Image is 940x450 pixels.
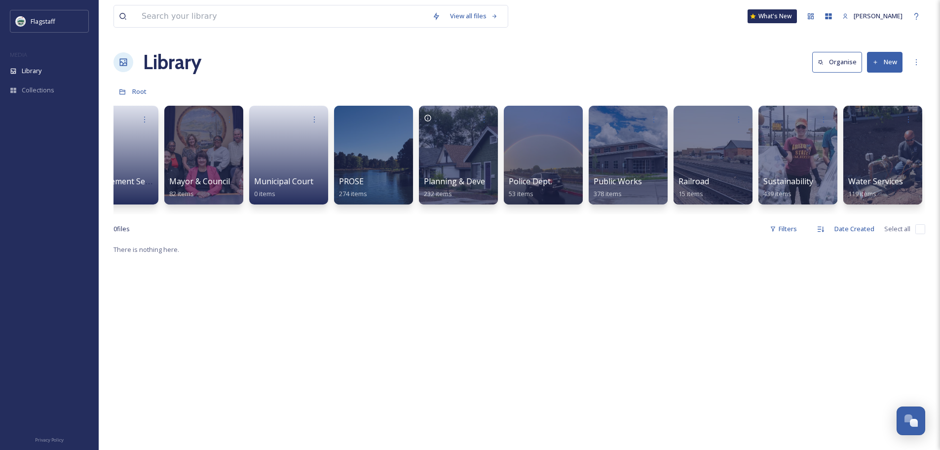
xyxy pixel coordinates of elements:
[509,177,552,198] a: Police Dept.53 items
[594,176,642,187] span: Public Works
[748,9,797,23] a: What's New
[169,176,230,187] span: Mayor & Council
[84,176,166,187] span: Management Services
[339,177,367,198] a: PROSE274 items
[854,11,902,20] span: [PERSON_NAME]
[848,176,903,187] span: Water Services
[113,224,130,234] span: 0 file s
[678,176,709,187] span: Railroad
[10,51,27,58] span: MEDIA
[897,407,925,435] button: Open Chat
[169,177,230,198] a: Mayor & Council82 items
[837,6,907,26] a: [PERSON_NAME]
[22,66,41,76] span: Library
[35,433,64,445] a: Privacy Policy
[765,219,802,239] div: Filters
[884,224,910,234] span: Select all
[132,87,147,96] span: Root
[678,177,709,198] a: Railroad15 items
[594,177,642,198] a: Public Works378 items
[594,189,622,198] span: 378 items
[763,177,813,198] a: Sustainability439 items
[509,176,552,187] span: Police Dept.
[678,189,703,198] span: 15 items
[445,6,503,26] a: View all files
[848,177,903,198] a: Water Services119 items
[113,245,179,254] span: There is nothing here.
[16,16,26,26] img: images%20%282%29.jpeg
[132,85,147,97] a: Root
[339,176,364,187] span: PROSE
[848,189,876,198] span: 119 items
[424,189,452,198] span: 232 items
[254,176,313,187] span: Municipal Court
[137,5,427,27] input: Search your library
[254,177,313,198] a: Municipal Court0 items
[169,189,194,198] span: 82 items
[339,189,367,198] span: 274 items
[424,177,548,198] a: Planning & Development Services232 items
[22,85,54,95] span: Collections
[509,189,533,198] span: 53 items
[35,437,64,443] span: Privacy Policy
[143,47,201,77] a: Library
[254,189,275,198] span: 0 items
[763,189,791,198] span: 439 items
[84,177,166,198] a: Management Services
[867,52,902,72] button: New
[31,17,55,26] span: Flagstaff
[812,52,862,72] button: Organise
[424,176,548,187] span: Planning & Development Services
[829,219,879,239] div: Date Created
[763,176,813,187] span: Sustainability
